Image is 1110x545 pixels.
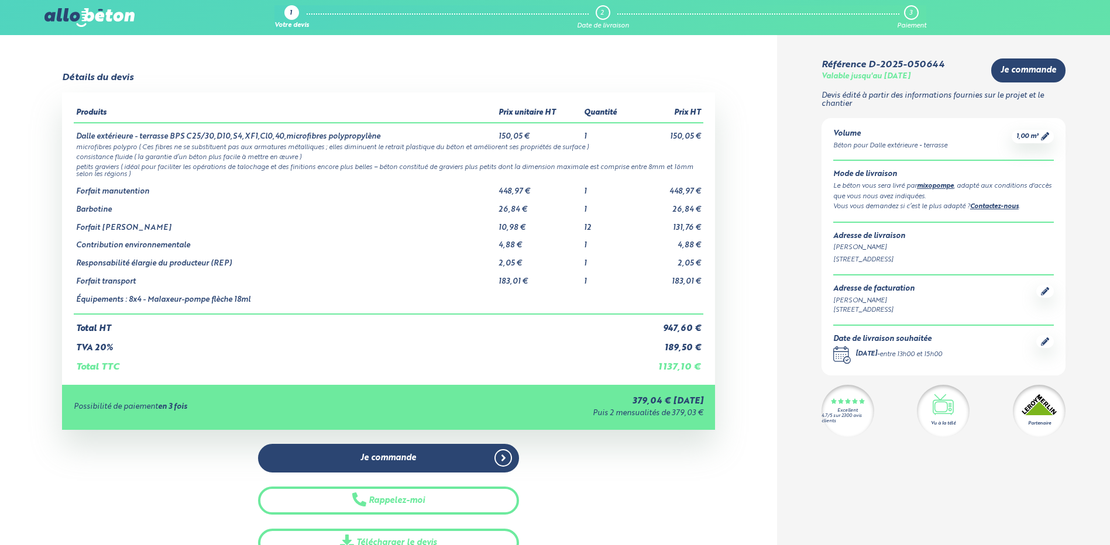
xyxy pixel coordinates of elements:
[74,334,635,353] td: TVA 20%
[258,487,519,515] button: Rappelez-moi
[582,178,635,196] td: 1
[635,232,703,250] td: 4,88 €
[991,58,1066,82] a: Je commande
[879,350,942,360] div: entre 13h00 et 15h00
[74,250,496,268] td: Responsabilité élargie du producteur (REP)
[74,151,703,161] td: consistance fluide ( la garantie d’un béton plus facile à mettre en œuvre )
[635,268,703,287] td: 183,01 €
[855,350,942,360] div: -
[897,22,926,30] div: Paiement
[635,104,703,123] th: Prix HT
[577,5,629,30] a: 2 Date de livraison
[496,123,582,142] td: 150,05 €
[833,181,1054,202] div: Le béton vous sera livré par , adapté aux conditions d'accès que vous nous avez indiquées.
[74,287,496,315] td: Équipements : 8x4 - Malaxeur-pompe flèche 18ml
[582,250,635,268] td: 1
[582,104,635,123] th: Quantité
[62,73,133,83] div: Détails du devis
[360,453,416,463] span: Je commande
[393,396,703,406] div: 379,04 € [DATE]
[496,232,582,250] td: 4,88 €
[833,170,1054,179] div: Mode de livraison
[1001,65,1056,75] span: Je commande
[897,5,926,30] a: 3 Paiement
[74,353,635,372] td: Total TTC
[582,215,635,233] td: 12
[1028,420,1051,427] div: Partenaire
[158,403,187,411] strong: en 3 fois
[833,285,915,294] div: Adresse de facturation
[833,130,947,139] div: Volume
[582,123,635,142] td: 1
[74,104,496,123] th: Produits
[855,350,877,360] div: [DATE]
[496,178,582,196] td: 448,97 €
[833,202,1054,212] div: Vous vous demandez si c’est le plus adapté ? .
[822,92,1066,109] p: Devis édité à partir des informations fournies sur le projet et le chantier
[74,232,496,250] td: Contribution environnementale
[44,8,135,27] img: allobéton
[833,296,915,306] div: [PERSON_NAME]
[274,22,309,30] div: Votre devis
[833,305,915,315] div: [STREET_ADDRESS]
[496,196,582,215] td: 26,84 €
[74,142,703,151] td: microfibres polypro ( Ces fibres ne se substituent pas aux armatures métalliques ; elles diminuen...
[496,268,582,287] td: 183,01 €
[274,5,309,30] a: 1 Votre devis
[635,178,703,196] td: 448,97 €
[970,203,1019,210] a: Contactez-nous
[909,9,912,17] div: 3
[74,215,496,233] td: Forfait [PERSON_NAME]
[931,420,956,427] div: Vu à la télé
[833,255,1054,265] div: [STREET_ADDRESS]
[496,250,582,268] td: 2,05 €
[833,335,942,344] div: Date de livraison souhaitée
[74,161,703,179] td: petits graviers ( idéal pour faciliter les opérations de talochage et des finitions encore plus b...
[600,9,604,17] div: 2
[833,243,1054,253] div: [PERSON_NAME]
[290,10,292,18] div: 1
[74,314,635,334] td: Total HT
[837,408,858,413] div: Excellent
[635,215,703,233] td: 131,76 €
[635,250,703,268] td: 2,05 €
[496,104,582,123] th: Prix unitaire HT
[74,178,496,196] td: Forfait manutention
[74,403,393,412] div: Possibilité de paiement
[822,73,910,81] div: Valable jusqu'au [DATE]
[833,141,947,151] div: Béton pour Dalle extérieure - terrasse
[582,196,635,215] td: 1
[635,334,703,353] td: 189,50 €
[74,123,496,142] td: Dalle extérieure - terrasse BPS C25/30,D10,S4,XF1,Cl0,40,microfibres polypropylène
[582,232,635,250] td: 1
[822,413,874,424] div: 4.7/5 sur 2300 avis clients
[393,409,703,418] div: Puis 2 mensualités de 379,03 €
[635,353,703,372] td: 1 137,10 €
[496,215,582,233] td: 10,98 €
[635,196,703,215] td: 26,84 €
[74,268,496,287] td: Forfait transport
[917,183,954,189] a: mixopompe
[582,268,635,287] td: 1
[822,60,944,70] div: Référence D-2025-050644
[635,123,703,142] td: 150,05 €
[74,196,496,215] td: Barbotine
[833,232,1054,241] div: Adresse de livraison
[635,314,703,334] td: 947,60 €
[258,444,519,472] a: Je commande
[1006,499,1097,532] iframe: Help widget launcher
[577,22,629,30] div: Date de livraison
